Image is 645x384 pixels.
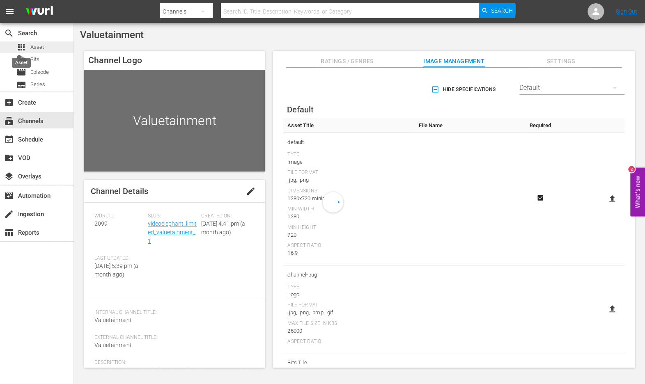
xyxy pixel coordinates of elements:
[84,51,265,70] h4: Channel Logo
[94,309,250,316] span: Internal Channel Title:
[630,168,645,217] button: Open Feedback Widget
[287,309,411,317] div: .jpg, .png, .bmp, .gif
[287,176,411,184] div: .jpg, .png
[4,28,14,38] span: Search
[287,206,411,213] div: Min Width
[4,228,14,238] span: Reports
[201,213,250,219] span: Created On:
[20,2,59,21] img: ans4CAIJ8jUAAAAAAAAAAAAAAAAAAAAAAAAgQb4GAAAAAAAAAAAAAAAAAAAAAAAAJMjXAAAAAAAAAAAAAAAAAAAAAAAAgAT5G...
[94,342,132,348] span: Valuetainment
[287,188,411,194] div: Dimensions
[616,8,637,15] a: Sign Out
[287,137,411,148] span: default
[479,3,515,18] button: Search
[30,68,49,76] span: Episode
[94,263,138,278] span: [DATE] 5:39 pm (a month ago)
[16,67,26,77] span: Episode
[91,186,148,196] span: Channel Details
[628,166,635,173] div: 2
[16,42,26,52] span: apps
[287,270,411,280] span: channel-bug
[287,105,314,114] span: Default
[433,85,496,94] span: Hide Specifications
[287,249,411,257] div: 16:9
[16,55,26,65] div: Bits
[287,169,411,176] div: File Format
[94,213,144,219] span: Wurl ID:
[4,135,14,144] span: Schedule
[94,255,144,262] span: Last Updated:
[94,317,132,323] span: Valuetainment
[287,231,411,239] div: 720
[4,98,14,107] span: Create
[84,70,265,171] div: Valuetainment
[287,290,411,299] div: Logo
[287,327,411,335] div: 25000
[4,171,14,181] span: Overlays
[148,220,197,244] a: videoelephant_limited_valuetainment_1
[316,56,378,66] span: Ratings / Genres
[4,116,14,126] span: Channels
[287,302,411,309] div: File Format
[287,151,411,158] div: Type
[4,153,14,163] span: VOD
[287,338,411,345] div: Aspect Ratio
[535,194,545,201] svg: Required
[519,76,624,99] div: Default
[30,80,45,89] span: Series
[30,43,44,51] span: Asset
[415,118,525,133] th: File Name
[94,359,250,366] span: Description:
[5,7,15,16] span: menu
[30,55,39,64] span: Bits
[287,284,411,290] div: Type
[491,3,513,18] span: Search
[287,194,411,203] div: 1280x720 minimum
[530,56,592,66] span: Settings
[80,29,144,41] span: Valuetainment
[526,118,555,133] th: Required
[423,56,485,66] span: Image Management
[201,220,245,235] span: [DATE] 4:41 pm (a month ago)
[429,78,499,101] button: Hide Specifications
[94,220,108,227] span: 2099
[287,213,411,221] div: 1280
[287,158,411,166] div: Image
[16,80,26,90] span: Series
[241,181,261,201] button: edit
[287,242,411,249] div: Aspect Ratio
[148,213,197,219] span: Slug:
[4,191,14,201] span: Automation
[287,224,411,231] div: Min Height
[4,209,14,219] span: Ingestion
[283,118,415,133] th: Asset Title
[94,334,250,341] span: External Channel Title:
[246,186,256,196] span: edit
[287,320,411,327] div: Max File Size In Kbs
[287,357,411,368] span: Bits Tile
